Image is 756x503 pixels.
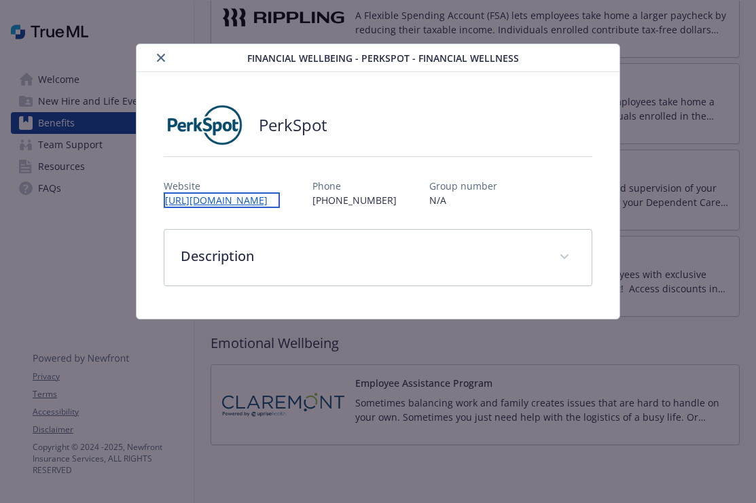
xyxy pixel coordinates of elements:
p: Group number [429,179,497,193]
p: [PHONE_NUMBER] [312,193,397,207]
a: [URL][DOMAIN_NAME] [164,192,280,208]
img: PerkSpot [164,105,245,145]
button: close [153,50,169,66]
div: details for plan Financial Wellbeing - PerkSpot - Financial Wellness [75,44,680,319]
span: Financial Wellbeing - PerkSpot - Financial Wellness [247,51,519,65]
p: N/A [429,193,497,207]
h2: PerkSpot [259,114,327,137]
div: Description [164,230,591,285]
p: Website [164,179,280,193]
p: Phone [312,179,397,193]
p: Description [181,246,542,266]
